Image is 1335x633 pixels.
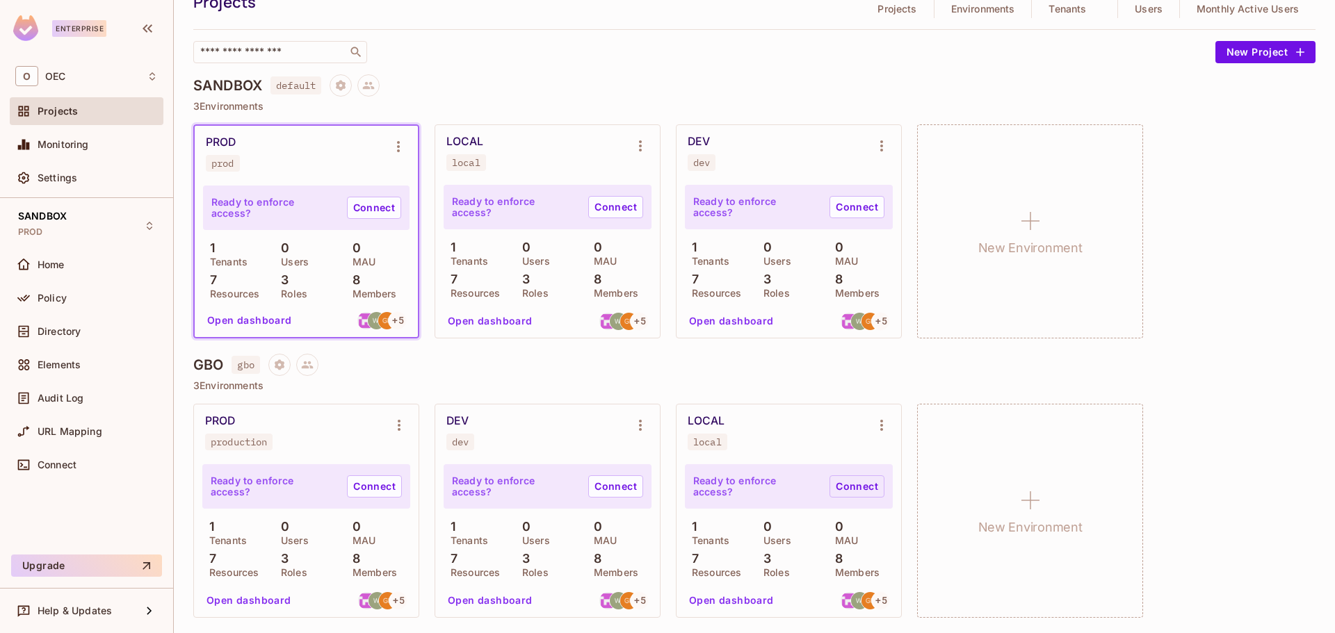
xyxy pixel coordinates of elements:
[620,313,638,330] img: greg.petros@oeconnection.com
[452,196,577,218] p: Ready to enforce access?
[693,436,722,447] div: local
[587,535,617,546] p: MAU
[693,157,710,168] div: dev
[202,309,298,331] button: Open dashboard
[634,316,645,326] span: + 5
[274,288,307,299] p: Roles
[346,256,375,268] p: MAU
[599,313,617,330] img: Santiago.DeIralaMut@oeconnection.com
[599,592,617,609] img: Santiago.DeIralaMut@oeconnection.com
[830,475,884,498] a: Connect
[274,535,309,546] p: Users
[347,475,402,498] a: Connect
[588,475,643,498] a: Connect
[756,567,790,578] p: Roles
[45,71,65,82] span: Workspace: OEC
[1135,3,1163,15] p: Users
[828,567,880,578] p: Members
[688,135,710,149] div: DEV
[268,361,291,374] span: Project settings
[1049,3,1086,15] p: Tenants
[274,241,289,255] p: 0
[587,567,638,578] p: Members
[38,106,78,117] span: Projects
[38,605,112,616] span: Help & Updates
[756,272,771,286] p: 3
[685,240,697,254] p: 1
[515,256,550,267] p: Users
[444,520,455,534] p: 1
[688,414,725,428] div: LOCAL
[38,259,65,270] span: Home
[685,520,697,534] p: 1
[38,293,67,304] span: Policy
[841,592,858,609] img: Santiago.DeIralaMut@oeconnection.com
[1197,3,1299,15] p: Monthly Active Users
[38,359,81,370] span: Elements
[587,552,601,566] p: 8
[830,196,884,218] a: Connect
[685,535,729,546] p: Tenants
[683,310,779,332] button: Open dashboard
[444,272,458,286] p: 7
[877,3,916,15] p: Projects
[444,567,500,578] p: Resources
[357,312,375,329] img: Santiago.DeIralaMut@oeconnection.com
[587,240,602,254] p: 0
[610,592,627,609] img: wil.peck@oeconnection.com
[205,414,235,428] div: PROD
[444,288,500,299] p: Resources
[444,552,458,566] p: 7
[515,520,531,534] p: 0
[587,272,601,286] p: 8
[978,238,1083,258] h1: New Environment
[868,132,896,160] button: Environment settings
[232,356,259,374] span: gbo
[610,313,627,330] img: wil.peck@oeconnection.com
[828,535,858,546] p: MAU
[756,535,791,546] p: Users
[452,475,577,498] p: Ready to enforce access?
[201,589,297,611] button: Open dashboard
[193,380,1316,391] p: 3 Environments
[274,567,307,578] p: Roles
[828,272,843,286] p: 8
[626,411,654,439] button: Environment settings
[828,288,880,299] p: Members
[685,272,699,286] p: 7
[851,313,868,330] img: wil.peck@oeconnection.com
[203,273,217,287] p: 7
[587,288,638,299] p: Members
[346,241,361,255] p: 0
[211,197,336,219] p: Ready to enforce access?
[756,552,771,566] p: 3
[346,288,397,299] p: Members
[828,520,843,534] p: 0
[828,240,843,254] p: 0
[1215,41,1316,63] button: New Project
[841,313,858,330] img: Santiago.DeIralaMut@oeconnection.com
[861,313,879,330] img: greg.petros@oeconnection.com
[392,315,403,325] span: + 5
[685,256,729,267] p: Tenants
[875,316,887,326] span: + 5
[38,459,76,470] span: Connect
[346,273,360,287] p: 8
[951,3,1015,15] p: Environments
[274,273,289,287] p: 3
[330,81,352,94] span: Project settings
[444,240,455,254] p: 1
[515,552,530,566] p: 3
[756,288,790,299] p: Roles
[358,592,375,609] img: Santiago.DeIralaMut@oeconnection.com
[346,567,397,578] p: Members
[452,436,469,447] div: dev
[52,20,106,37] div: Enterprise
[685,288,741,299] p: Resources
[828,256,858,267] p: MAU
[193,356,223,373] h4: GBO
[274,256,309,268] p: Users
[203,241,215,255] p: 1
[206,135,236,149] div: PROD
[515,288,549,299] p: Roles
